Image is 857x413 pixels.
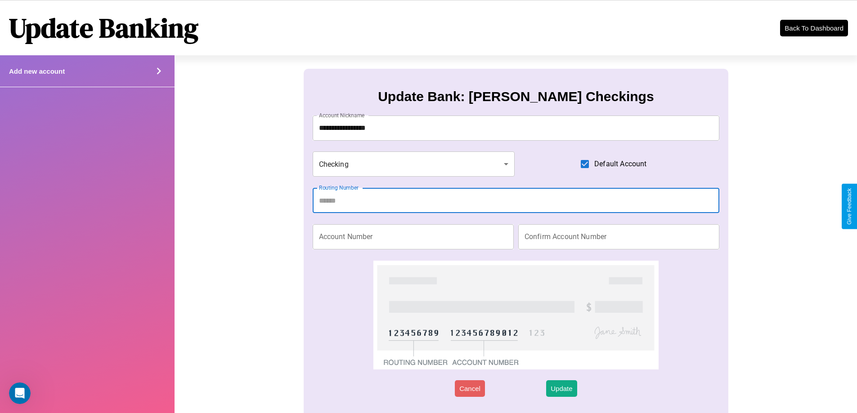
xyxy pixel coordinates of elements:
[846,188,853,225] div: Give Feedback
[780,20,848,36] button: Back To Dashboard
[319,184,359,191] label: Routing Number
[546,380,577,397] button: Update
[319,111,365,119] label: Account Nickname
[9,382,31,404] iframe: Intercom live chat
[378,89,654,104] h3: Update Bank: [PERSON_NAME] Checkings
[9,67,65,75] h4: Add new account
[594,159,646,169] span: Default Account
[455,380,485,397] button: Cancel
[373,261,658,369] img: check
[9,9,198,46] h1: Update Banking
[313,151,515,177] div: Checking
